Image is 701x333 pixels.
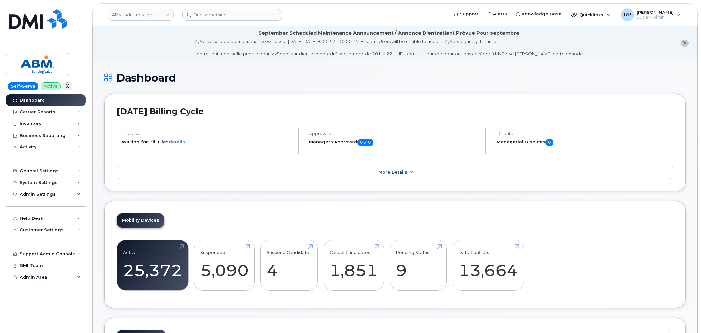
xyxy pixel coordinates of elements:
[258,30,519,37] div: September Scheduled Maintenance Announcement / Annonce D'entretient Prévue Pour septembre
[497,131,673,136] h4: Disputes
[396,243,440,287] a: Pending Status 9
[117,106,673,116] h2: [DATE] Billing Cycle
[123,243,182,287] a: Active 25,372
[357,139,373,146] span: 0 of 0
[122,139,292,145] li: Waiting for Bill Files
[497,139,673,146] h5: Managerial Disputes
[200,243,248,287] a: Suspended 5,090
[545,139,553,146] span: 0
[193,38,584,57] div: MyServe scheduled maintenance will occur [DATE][DATE] 8:00 PM - 10:00 PM Eastern. Users will be u...
[117,213,164,228] a: Mobility Devices
[681,40,689,47] button: close notification
[122,131,292,136] h4: Process
[378,170,407,175] span: More Details
[104,72,686,84] h1: Dashboard
[309,139,480,146] h5: Managers Approved
[267,243,312,287] a: Suspend Candidates 4
[169,139,185,144] a: details
[309,131,480,136] h4: Approvals
[458,243,518,287] a: Data Conflicts 13,664
[330,243,378,287] a: Cancel Candidates 1,851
